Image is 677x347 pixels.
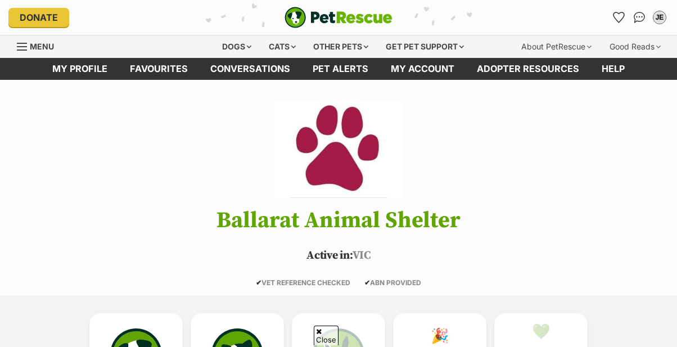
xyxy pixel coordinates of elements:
[654,12,665,23] div: JE
[378,35,472,58] div: Get pet support
[214,35,259,58] div: Dogs
[306,249,352,263] span: Active in:
[285,7,392,28] a: PetRescue
[513,35,599,58] div: About PetRescue
[41,58,119,80] a: My profile
[610,8,669,26] ul: Account quick links
[532,323,550,340] div: 💚
[466,58,590,80] a: Adopter resources
[305,35,376,58] div: Other pets
[8,8,69,27] a: Donate
[301,58,380,80] a: Pet alerts
[651,8,669,26] button: My account
[256,278,261,287] icon: ✔
[630,8,648,26] a: Conversations
[590,58,636,80] a: Help
[380,58,466,80] a: My account
[364,278,421,287] span: ABN PROVIDED
[602,35,669,58] div: Good Reads
[364,278,370,287] icon: ✔
[431,327,449,344] div: 🎉
[285,7,392,28] img: logo-e224e6f780fb5917bec1dbf3a21bbac754714ae5b6737aabdf751b685950b380.svg
[256,278,350,287] span: VET REFERENCE CHECKED
[634,12,646,23] img: chat-41dd97257d64d25036548639549fe6c8038ab92f7586957e7f3b1b290dea8141.svg
[119,58,199,80] a: Favourites
[610,8,628,26] a: Favourites
[314,326,338,345] span: Close
[30,42,54,51] span: Menu
[199,58,301,80] a: conversations
[17,35,62,56] a: Menu
[274,102,403,198] img: Ballarat Animal Shelter
[261,35,304,58] div: Cats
